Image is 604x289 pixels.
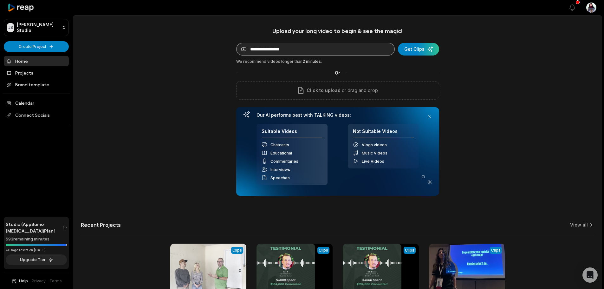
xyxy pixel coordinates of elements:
[330,69,345,76] span: Or
[6,254,67,265] button: Upgrade Tier
[362,159,384,164] span: Live Videos
[4,56,69,66] a: Home
[4,68,69,78] a: Projects
[570,222,588,228] a: View all
[270,159,298,164] span: Commentaries
[270,167,290,172] span: Interviews
[236,27,439,35] h1: Upload your long video to begin & see the magic!
[307,87,341,94] span: Click to upload
[4,98,69,108] a: Calendar
[19,278,28,284] span: Help
[257,112,419,118] h3: Our AI performs best with TALKING videos:
[270,175,290,180] span: Speeches
[7,23,14,32] div: JS
[6,248,67,253] div: *Usage resets on [DATE]
[6,221,63,234] span: Studio (AppSumo [MEDICAL_DATA]) Plan!
[6,236,67,242] div: 593 remaining minutes
[4,41,69,52] button: Create Project
[4,79,69,90] a: Brand template
[362,151,387,155] span: Music Videos
[262,128,322,138] h4: Suitable Videos
[582,267,598,283] div: Open Intercom Messenger
[17,22,59,33] p: [PERSON_NAME] Studio
[362,142,387,147] span: Vlogs videos
[49,278,62,284] a: Terms
[4,109,69,121] span: Connect Socials
[341,87,378,94] p: or drag and drop
[353,128,414,138] h4: Not Suitable Videos
[398,43,439,56] button: Get Clips
[270,151,292,155] span: Educational
[11,278,28,284] button: Help
[32,278,46,284] a: Privacy
[302,59,321,64] span: 2 minutes
[236,59,439,64] div: We recommend videos longer than .
[270,142,289,147] span: Chatcasts
[81,222,121,228] h2: Recent Projects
